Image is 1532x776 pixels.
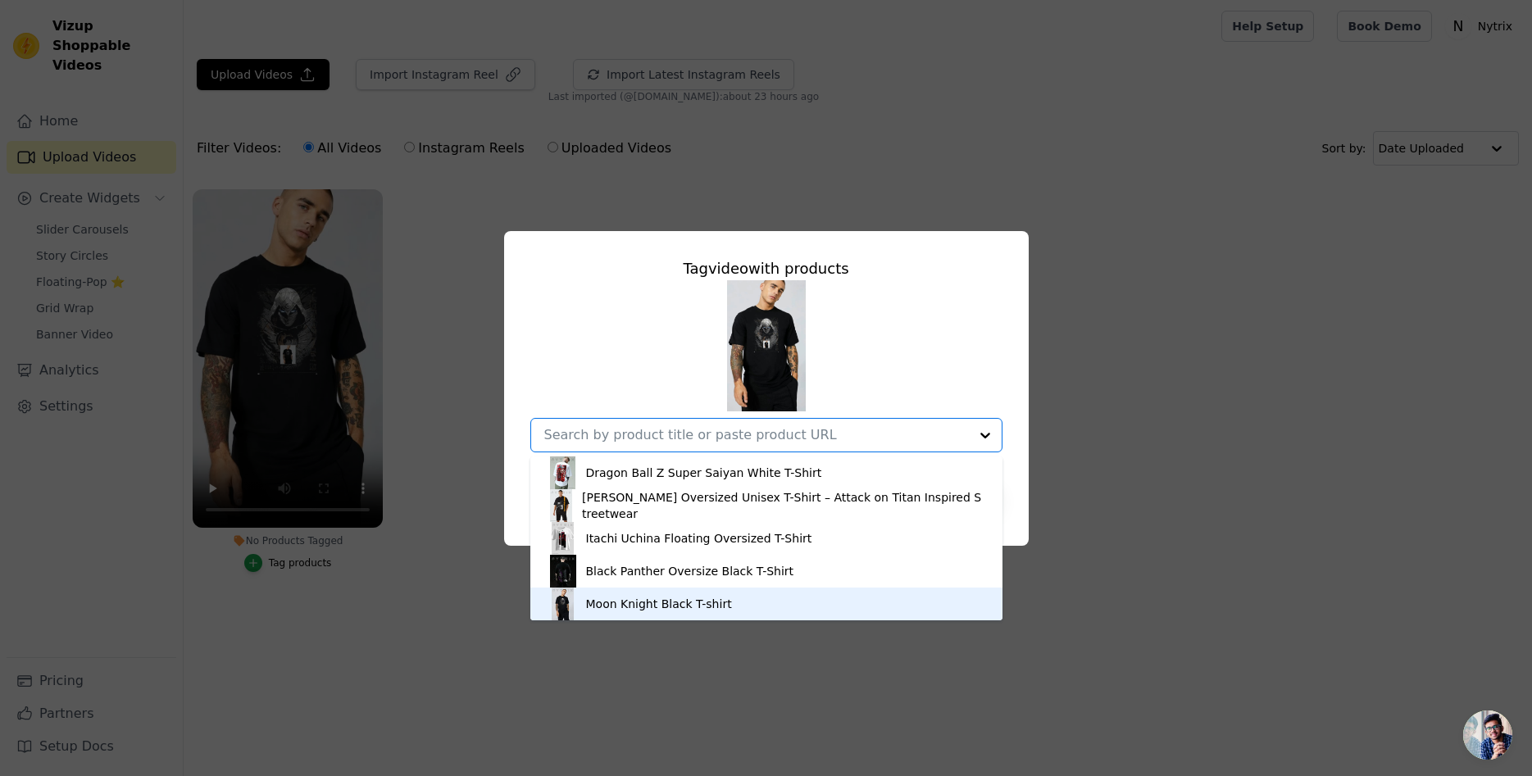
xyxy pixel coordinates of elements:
[727,280,806,411] img: reel-preview-ifinqf-u2.myshopify.com-3122714765223448425_57261663816.jpeg
[586,465,822,481] div: Dragon Ball Z Super Saiyan White T-Shirt
[544,427,969,442] input: Search by product title or paste product URL
[582,489,986,522] div: [PERSON_NAME] Oversized Unisex T-Shirt – Attack on Titan Inspired Streetwear
[547,555,580,588] img: product thumbnail
[547,588,580,620] img: product thumbnail
[547,489,575,522] img: product thumbnail
[547,522,580,555] img: product thumbnail
[586,563,794,579] div: Black Panther Oversize Black T-Shirt
[586,596,732,612] div: Moon Knight Black T-shirt
[1463,710,1512,760] div: Open chat
[547,456,580,489] img: product thumbnail
[586,530,812,547] div: Itachi Uchina Floating Oversized T-Shirt
[530,257,1002,280] div: Tag video with products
